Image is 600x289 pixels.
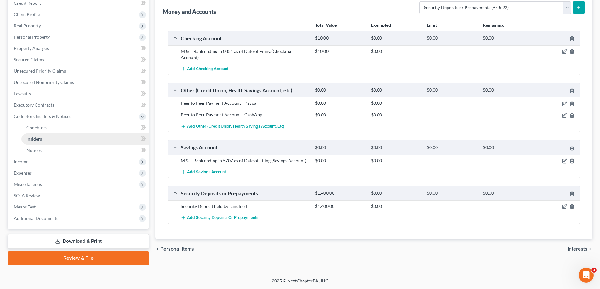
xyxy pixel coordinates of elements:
span: Personal Items [160,247,194,252]
span: Add Other (Credit Union, Health Savings Account, etc) [187,124,284,129]
strong: Limit [427,22,437,28]
a: Property Analysis [9,43,149,54]
div: $0.00 [312,112,368,118]
span: Additional Documents [14,215,58,221]
button: Add Savings Account [181,166,226,178]
button: chevron_left Personal Items [155,247,194,252]
span: Lawsuits [14,91,31,96]
a: Executory Contracts [9,99,149,111]
span: Real Property [14,23,41,28]
div: M & T Bank ending in 5707 as of Date of Filing (Savings Account) [178,158,312,164]
a: SOFA Review [9,190,149,201]
a: Insiders [21,133,149,145]
div: $0.00 [368,100,424,106]
span: Credit Report [14,0,41,6]
div: $0.00 [424,87,479,93]
span: Property Analysis [14,46,49,51]
span: Means Test [14,204,36,209]
div: $0.00 [312,145,368,151]
div: $0.00 [424,145,479,151]
div: $0.00 [368,48,424,54]
i: chevron_left [155,247,160,252]
span: Personal Property [14,34,50,40]
div: $0.00 [368,145,424,151]
span: Add Checking Account [187,67,228,72]
span: 3 [591,268,597,273]
div: $0.00 [424,190,479,196]
span: Executory Contracts [14,102,54,108]
a: Unsecured Priority Claims [9,65,149,77]
div: $0.00 [368,112,424,118]
div: Savings Account [178,144,312,151]
div: $0.00 [480,35,535,41]
a: Secured Claims [9,54,149,65]
strong: Total Value [315,22,337,28]
span: Interests [568,247,587,252]
div: Money and Accounts [163,8,216,15]
span: Codebtors Insiders & Notices [14,114,71,119]
div: $0.00 [312,87,368,93]
div: M & T Bank ending in 0851 as of Date of Filing (Checking Account) [178,48,312,61]
a: Notices [21,145,149,156]
strong: Remaining [483,22,504,28]
div: Checking Account [178,35,312,42]
a: Codebtors [21,122,149,133]
div: $0.00 [480,145,535,151]
span: Add Savings Account [187,170,226,175]
div: $0.00 [368,35,424,41]
div: Other (Credit Union, Health Savings Account, etc) [178,87,312,93]
span: Client Profile [14,12,40,17]
div: $0.00 [312,100,368,106]
div: $0.00 [424,35,479,41]
iframe: Intercom live chat [579,268,594,283]
div: $0.00 [312,158,368,164]
div: $1,400.00 [312,190,368,196]
button: Add Other (Credit Union, Health Savings Account, etc) [181,120,284,132]
div: Peer to Peer Payment Account - Paypal [178,100,312,106]
span: Secured Claims [14,57,44,62]
span: Expenses [14,170,32,175]
span: Add Security Deposits or Prepayments [187,215,258,220]
span: Income [14,159,28,164]
div: $0.00 [480,87,535,93]
span: Miscellaneous [14,181,42,187]
a: Lawsuits [9,88,149,99]
div: Security Deposit held by Landlord [178,203,312,209]
span: Unsecured Nonpriority Claims [14,80,74,85]
span: Insiders [26,136,42,142]
div: Security Deposits or Prepayments [178,190,312,197]
a: Download & Print [8,234,149,249]
span: SOFA Review [14,193,40,198]
div: $10.00 [312,35,368,41]
button: Add Security Deposits or Prepayments [181,212,258,224]
a: Review & File [8,251,149,265]
div: 2025 © NextChapterBK, INC [121,278,480,289]
div: $0.00 [368,158,424,164]
div: $1,400.00 [312,203,368,209]
button: Add Checking Account [181,63,228,75]
div: $0.00 [368,190,424,196]
a: Unsecured Nonpriority Claims [9,77,149,88]
i: chevron_right [587,247,592,252]
span: Codebtors [26,125,47,130]
strong: Exempted [371,22,391,28]
span: Notices [26,147,42,153]
div: $0.00 [368,203,424,209]
div: Peer to Peer Payment Account - CashApp [178,112,312,118]
button: Interests chevron_right [568,247,592,252]
span: Unsecured Priority Claims [14,68,66,74]
div: $0.00 [480,190,535,196]
div: $0.00 [368,87,424,93]
div: $10.00 [312,48,368,54]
